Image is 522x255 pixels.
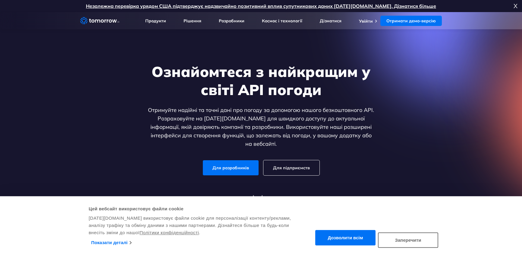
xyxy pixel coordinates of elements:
a: Продукти [145,18,166,24]
font: Цей вебсайт використовує файли cookie [89,206,184,211]
font: Ознайомтеся з найкращим у світі API погоди [152,62,370,99]
font: Для розробників [212,165,249,171]
font: Отримуйте надійні та точні дані про погоду за допомогою нашого безкоштовного API. Розраховуйте на... [148,107,374,147]
a: Для підприємств [263,160,319,175]
font: Дозволити всім [328,235,363,241]
a: Космос і технології [262,18,302,24]
a: Політики конфіденційності [140,230,199,235]
a: Посилання на домашню сторінку [80,16,119,25]
font: Для підприємств [273,165,310,171]
a: Показати деталі [91,238,131,247]
a: Увійти [359,18,373,24]
font: Показати деталі [91,240,128,245]
font: Заперечити [395,237,421,243]
a: Рішення [184,18,201,24]
a: Для розробників [203,160,259,175]
button: Дозволити всім [315,230,376,246]
a: Дізнатися [320,18,341,24]
a: Незалежна перевірка урядом США підтверджує надзвичайно позитивний вплив супутникових даних [DATE]... [86,3,436,9]
a: Отримати демо-версію [380,16,442,26]
font: Отримати демо-версію [386,18,436,24]
font: . [199,230,200,235]
a: Розробники [219,18,244,24]
button: Заперечити [378,232,438,248]
font: Х [514,2,517,10]
font: [DATE][DOMAIN_NAME] використовує файли cookie для персоналізації контенту/реклами, аналізу трафік... [89,215,291,235]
